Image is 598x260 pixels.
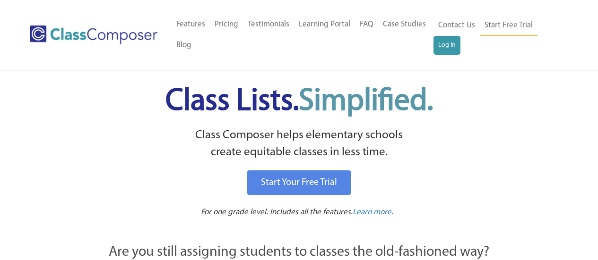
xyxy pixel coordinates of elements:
[433,15,480,36] a: Contact Us
[355,14,378,35] a: FAQ
[172,14,433,56] nav: Header Menu
[294,14,355,35] a: Learning Portal
[261,178,337,187] span: Start Your Free Trial
[172,14,210,35] a: Features
[210,14,243,35] a: Pricing
[433,15,561,55] nav: Header Menu
[433,36,460,55] a: Log In
[299,86,433,117] span: Simplified.
[480,15,537,36] a: Start Free Trial
[243,14,294,35] a: Testimonials
[353,208,393,216] span: Learn more.
[57,127,542,161] p: Class Composer helps elementary schools create equitable classes in less time.
[172,35,196,56] a: Blog
[247,170,351,195] a: Start Your Free Trial
[165,86,433,117] span: Class Lists.
[378,14,431,35] a: Case Studies
[201,208,353,216] span: For one grade level. Includes all the features.
[30,25,157,44] img: Class Composer
[353,207,393,218] a: Learn more.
